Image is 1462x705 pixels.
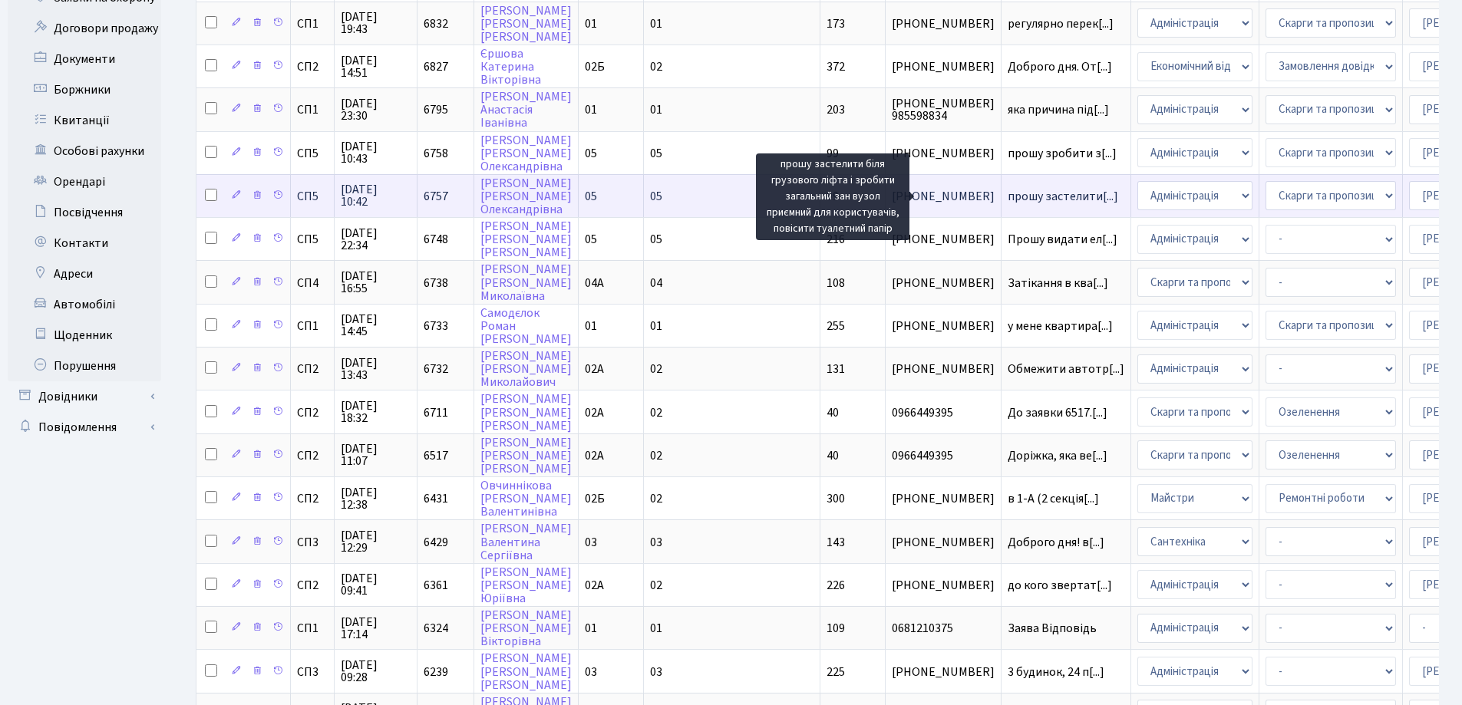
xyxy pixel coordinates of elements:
span: 0966449395 [892,450,995,462]
span: [PHONE_NUMBER] [892,61,995,73]
span: [DATE] 12:38 [341,486,411,511]
span: СП2 [297,579,328,591]
a: Документи [8,44,161,74]
span: [PHONE_NUMBER] [892,277,995,289]
span: 03 [650,664,662,680]
span: 143 [827,534,845,551]
span: 226 [827,577,845,594]
span: Доброго дня! в[...] [1008,534,1104,551]
span: Заява Відповідь [1008,622,1124,634]
a: [PERSON_NAME][PERSON_NAME]Олександрівна [480,132,572,175]
span: регулярно перек[...] [1008,15,1114,32]
a: Посвідчення [8,197,161,228]
span: [PHONE_NUMBER] [892,190,995,203]
span: [DATE] 22:34 [341,227,411,252]
span: СП1 [297,622,328,634]
span: [PHONE_NUMBER] [892,18,995,30]
span: СП2 [297,450,328,462]
span: до кого звертат[...] [1008,577,1112,594]
span: 01 [585,318,597,334]
span: 05 [650,188,662,205]
span: 6431 [424,490,448,507]
span: 02 [650,447,662,464]
a: [PERSON_NAME]ВалентинаСергіївна [480,521,572,564]
span: СП5 [297,233,328,245]
span: 6239 [424,664,448,680]
span: [DATE] 14:45 [341,313,411,338]
span: [DATE] 13:43 [341,357,411,381]
span: 0966449395 [892,407,995,419]
a: Квитанції [8,105,161,136]
a: [PERSON_NAME][PERSON_NAME]Миколайович [480,348,572,390]
a: Договори продажу [8,13,161,44]
a: Адреси [8,259,161,289]
span: СП1 [297,104,328,116]
div: прошу застелити біля грузового ліфта і зробити загальний зан вузол приємний для користувачів, пов... [756,153,909,240]
span: 05 [585,188,597,205]
span: 02Б [585,58,605,75]
span: [PHONE_NUMBER] [892,363,995,375]
span: 01 [650,620,662,637]
span: 02А [585,404,604,421]
a: Автомобілі [8,289,161,320]
span: 03 [650,534,662,551]
span: 6733 [424,318,448,334]
span: 0681210375 [892,622,995,634]
span: 203 [827,101,845,118]
span: [PHONE_NUMBER] [892,320,995,332]
span: 02 [650,404,662,421]
a: Боржники [8,74,161,105]
a: [PERSON_NAME][PERSON_NAME][PERSON_NAME] [480,218,572,261]
span: 6711 [424,404,448,421]
span: 02 [650,490,662,507]
span: 02А [585,577,604,594]
span: [PHONE_NUMBER] [892,233,995,245]
span: [PHONE_NUMBER] [892,666,995,678]
a: СамодєлокРоман[PERSON_NAME] [480,305,572,348]
span: СП2 [297,407,328,419]
span: 300 [827,490,845,507]
span: 04А [585,275,604,292]
span: 255 [827,318,845,334]
span: 02А [585,447,604,464]
span: СП4 [297,277,328,289]
span: СП5 [297,190,328,203]
span: 02 [650,577,662,594]
span: 01 [585,101,597,118]
span: [DATE] 14:51 [341,54,411,79]
span: 01 [650,101,662,118]
a: Орендарі [8,166,161,197]
a: [PERSON_NAME][PERSON_NAME][PERSON_NAME] [480,2,572,45]
span: [DATE] 23:30 [341,97,411,122]
span: 6757 [424,188,448,205]
span: [DATE] 11:07 [341,443,411,467]
span: СП3 [297,666,328,678]
span: 01 [650,318,662,334]
a: Щоденник [8,320,161,351]
span: [DATE] 18:32 [341,400,411,424]
a: [PERSON_NAME][PERSON_NAME][PERSON_NAME] [480,391,572,434]
a: Особові рахунки [8,136,161,166]
span: 02 [650,58,662,75]
span: 02 [650,361,662,377]
a: Овчиннікова[PERSON_NAME]Валентинівна [480,477,572,520]
span: у мене квартира[...] [1008,318,1113,334]
span: 05 [585,231,597,248]
span: [PHONE_NUMBER] [892,147,995,160]
a: ЄршоваКатеринаВікторівна [480,45,541,88]
span: 3 будинок, 24 п[...] [1008,664,1104,680]
span: Доріжка, яка ве[...] [1008,447,1107,464]
span: 02А [585,361,604,377]
span: 05 [650,145,662,162]
span: 03 [585,664,597,680]
span: 05 [585,145,597,162]
span: 173 [827,15,845,32]
span: Затікання в ква[...] [1008,275,1108,292]
span: 01 [585,15,597,32]
span: 6832 [424,15,448,32]
span: [PHONE_NUMBER] [892,536,995,549]
a: [PERSON_NAME][PERSON_NAME]Вікторівна [480,607,572,650]
span: [DATE] 17:14 [341,616,411,641]
span: 6517 [424,447,448,464]
span: 225 [827,664,845,680]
